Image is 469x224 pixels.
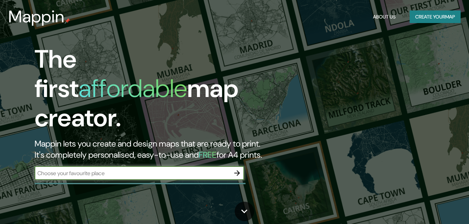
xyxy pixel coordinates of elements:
[8,7,65,27] h3: Mappin
[35,45,269,138] h1: The first map creator.
[35,138,269,160] h2: Mappin lets you create and design maps that are ready to print. It's completely personalised, eas...
[79,72,187,105] h1: affordable
[65,18,70,24] img: mappin-pin
[410,10,461,23] button: Create yourmap
[370,10,398,23] button: About Us
[199,149,217,160] h5: FREE
[35,169,230,177] input: Choose your favourite place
